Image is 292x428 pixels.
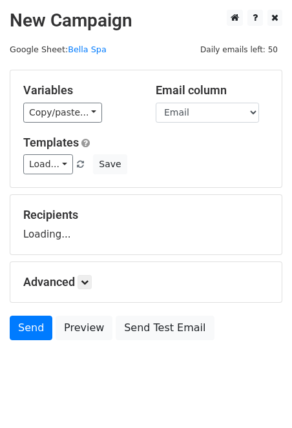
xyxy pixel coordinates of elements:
a: Send Test Email [116,316,214,340]
a: Templates [23,136,79,149]
span: Daily emails left: 50 [196,43,282,57]
h5: Variables [23,83,136,97]
h5: Recipients [23,208,269,222]
a: Preview [56,316,112,340]
a: Bella Spa [68,45,107,54]
h5: Email column [156,83,269,97]
a: Send [10,316,52,340]
small: Google Sheet: [10,45,107,54]
div: Loading... [23,208,269,241]
button: Save [93,154,127,174]
h5: Advanced [23,275,269,289]
a: Load... [23,154,73,174]
a: Copy/paste... [23,103,102,123]
a: Daily emails left: 50 [196,45,282,54]
h2: New Campaign [10,10,282,32]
